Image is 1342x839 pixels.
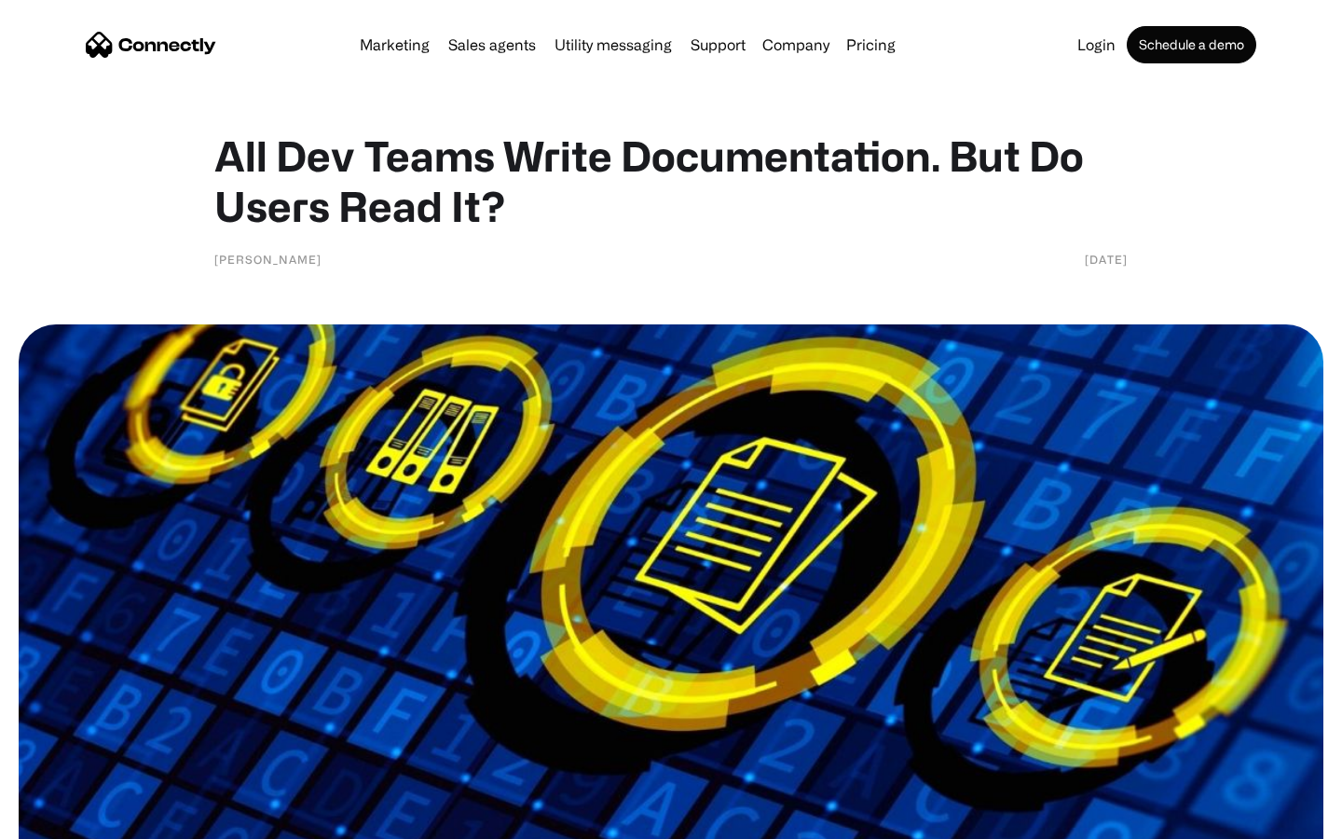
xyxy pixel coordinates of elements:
[214,250,322,268] div: [PERSON_NAME]
[547,37,679,52] a: Utility messaging
[37,806,112,832] ul: Language list
[1085,250,1128,268] div: [DATE]
[352,37,437,52] a: Marketing
[762,32,829,58] div: Company
[1127,26,1256,63] a: Schedule a demo
[214,131,1128,231] h1: All Dev Teams Write Documentation. But Do Users Read It?
[757,32,835,58] div: Company
[19,806,112,832] aside: Language selected: English
[441,37,543,52] a: Sales agents
[839,37,903,52] a: Pricing
[1070,37,1123,52] a: Login
[86,31,216,59] a: home
[683,37,753,52] a: Support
